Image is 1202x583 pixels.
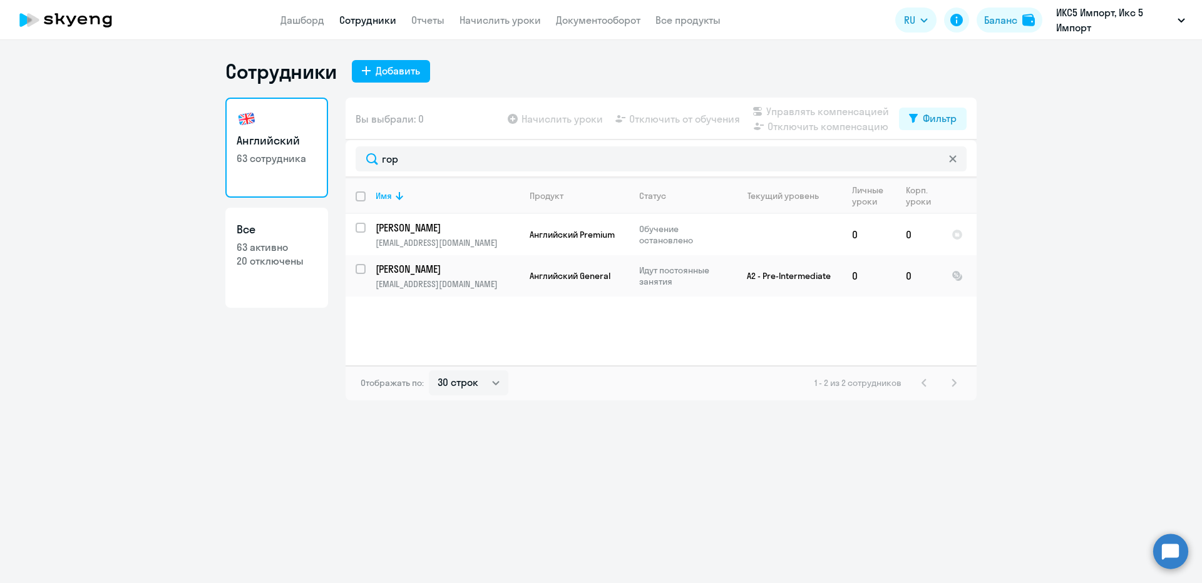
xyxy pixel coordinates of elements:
a: [PERSON_NAME] [376,262,519,276]
div: Текущий уровень [736,190,841,201]
button: RU [895,8,937,33]
a: Отчеты [411,14,444,26]
span: Отображать по: [361,377,424,388]
p: Идут постоянные занятия [639,265,725,287]
div: Текущий уровень [747,190,819,201]
td: 0 [842,255,896,297]
div: Статус [639,190,725,201]
span: RU [904,13,915,28]
a: Английский63 сотрудника [225,98,328,198]
p: [EMAIL_ADDRESS][DOMAIN_NAME] [376,278,519,290]
button: ИКС5 Импорт, Икс 5 Импорт [1050,5,1191,35]
span: Английский Premium [530,229,615,240]
span: Английский General [530,270,610,281]
p: 20 отключены [237,254,317,268]
a: [PERSON_NAME] [376,221,519,235]
div: Корп. уроки [906,185,933,207]
td: A2 - Pre-Intermediate [726,255,842,297]
div: Личные уроки [852,185,887,207]
h1: Сотрудники [225,59,337,84]
p: Обучение остановлено [639,223,725,246]
span: 1 - 2 из 2 сотрудников [814,377,902,388]
a: Все продукты [655,14,721,26]
div: Баланс [984,13,1017,28]
div: Личные уроки [852,185,895,207]
p: [PERSON_NAME] [376,221,517,235]
a: Начислить уроки [460,14,541,26]
span: Вы выбрали: 0 [356,111,424,126]
td: 0 [896,214,942,255]
p: [EMAIL_ADDRESS][DOMAIN_NAME] [376,237,519,248]
img: balance [1022,14,1035,26]
td: 0 [896,255,942,297]
button: Фильтр [899,108,967,130]
p: 63 активно [237,240,317,254]
p: [PERSON_NAME] [376,262,517,276]
div: Фильтр [923,111,957,126]
button: Балансbalance [977,8,1042,33]
div: Статус [639,190,666,201]
div: Продукт [530,190,629,201]
input: Поиск по имени, email, продукту или статусу [356,146,967,171]
p: ИКС5 Импорт, Икс 5 Импорт [1056,5,1173,35]
a: Дашборд [280,14,324,26]
div: Добавить [376,63,420,78]
td: 0 [842,214,896,255]
div: Имя [376,190,392,201]
h3: Все [237,221,317,238]
p: 63 сотрудника [237,151,317,165]
a: Все63 активно20 отключены [225,208,328,308]
img: english [237,109,257,129]
div: Продукт [530,190,563,201]
a: Документооборот [556,14,640,26]
a: Сотрудники [339,14,396,26]
button: Добавить [352,60,430,83]
div: Имя [376,190,519,201]
h3: Английский [237,133,317,149]
div: Корп. уроки [906,185,941,207]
